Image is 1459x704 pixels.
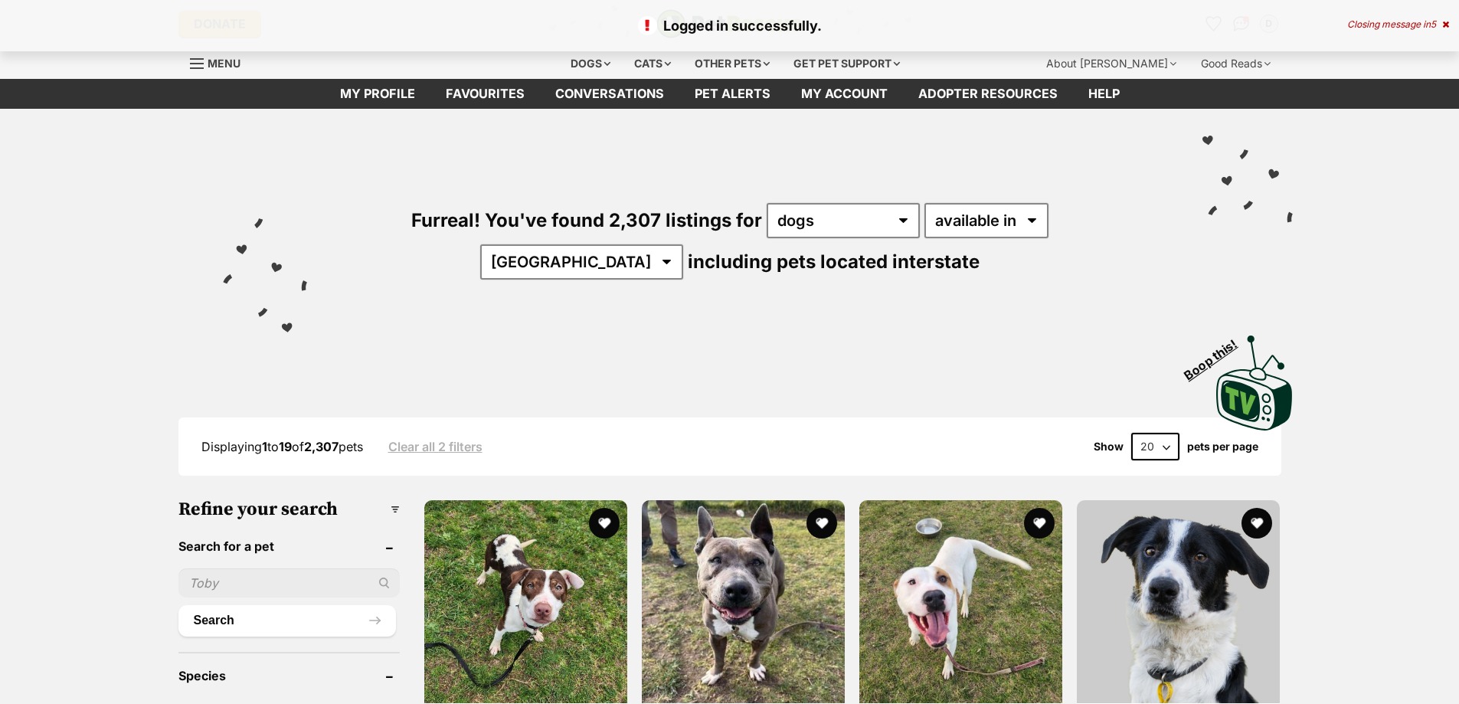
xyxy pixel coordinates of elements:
span: Boop this! [1181,327,1251,382]
span: Menu [208,57,240,70]
img: Drita (64202) - American Staffordshire Terrier Dog [642,500,845,703]
header: Search for a pet [178,539,400,553]
button: favourite [1024,508,1055,539]
a: Adopter resources [903,79,1073,109]
strong: 2,307 [304,439,339,454]
button: favourite [1241,508,1272,539]
a: My profile [325,79,430,109]
div: Get pet support [783,48,911,79]
div: Dogs [560,48,621,79]
input: Toby [178,568,400,598]
a: Menu [190,48,251,76]
img: Bingo - Border Collie Dog [1077,500,1280,703]
div: About [PERSON_NAME] [1035,48,1187,79]
label: pets per page [1187,440,1258,453]
header: Species [178,669,400,683]
h3: Refine your search [178,499,400,520]
button: favourite [589,508,620,539]
img: PetRescue TV logo [1216,336,1293,431]
div: Other pets [684,48,780,79]
a: Clear all 2 filters [388,440,483,454]
strong: 19 [279,439,292,454]
strong: 1 [262,439,267,454]
span: Furreal! You've found 2,307 listings for [411,209,762,231]
img: Bloom (66975) - Staffordshire Bull Terrier x Australian Cattle Dog [424,500,627,703]
span: Displaying to of pets [201,439,363,454]
span: including pets located interstate [688,250,980,273]
p: Logged in successfully. [15,15,1444,36]
button: favourite [806,508,837,539]
a: Boop this! [1216,322,1293,434]
a: Favourites [430,79,540,109]
span: 5 [1431,18,1436,30]
a: conversations [540,79,679,109]
div: Good Reads [1190,48,1281,79]
div: Cats [623,48,682,79]
a: Help [1073,79,1135,109]
a: Pet alerts [679,79,786,109]
button: Search [178,605,396,636]
span: Show [1094,440,1124,453]
a: My account [786,79,903,109]
div: Closing message in [1347,19,1449,30]
img: Bull (66183) - Bull Arab Dog [859,500,1062,703]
